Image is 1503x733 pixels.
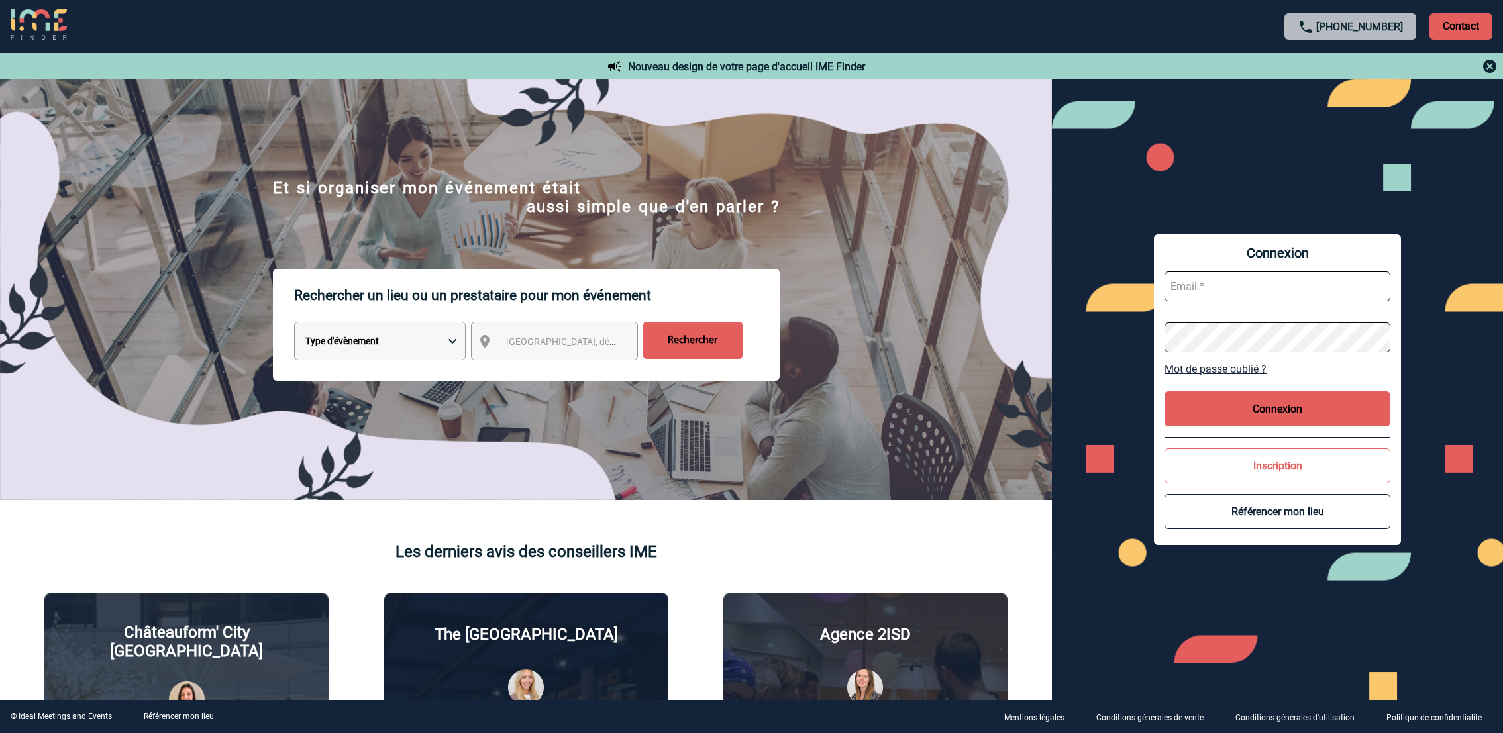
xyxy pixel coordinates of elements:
[1165,245,1390,261] span: Connexion
[1376,710,1503,723] a: Politique de confidentialité
[1165,448,1390,483] button: Inscription
[11,712,112,721] div: © Ideal Meetings and Events
[294,269,780,322] p: Rechercher un lieu ou un prestataire pour mon événement
[1235,713,1355,722] p: Conditions générales d'utilisation
[1225,710,1376,723] a: Conditions générales d'utilisation
[1004,713,1064,722] p: Mentions légales
[1316,21,1403,33] a: [PHONE_NUMBER]
[643,322,743,359] input: Rechercher
[1386,713,1482,722] p: Politique de confidentialité
[1165,271,1390,301] input: Email *
[994,710,1086,723] a: Mentions légales
[506,336,690,347] span: [GEOGRAPHIC_DATA], département, région...
[144,712,214,721] a: Référencer mon lieu
[1165,494,1390,529] button: Référencer mon lieu
[1165,363,1390,375] a: Mot de passe oublié ?
[1165,391,1390,426] button: Connexion
[1298,19,1314,35] img: call-24-px.png
[1429,13,1492,40] p: Contact
[1096,713,1204,722] p: Conditions générales de vente
[1086,710,1225,723] a: Conditions générales de vente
